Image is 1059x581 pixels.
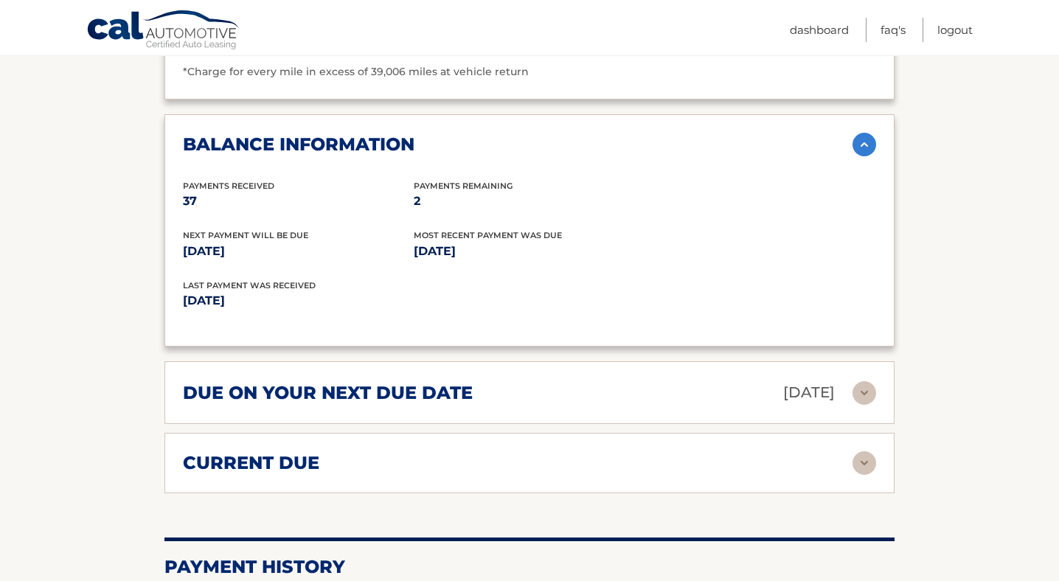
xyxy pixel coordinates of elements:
h2: balance information [183,133,414,156]
p: [DATE] [414,241,645,262]
p: 2 [414,191,645,212]
span: Next Payment will be due [183,230,308,240]
img: accordion-rest.svg [853,451,876,475]
p: [DATE] [183,290,529,311]
h2: current due [183,452,319,474]
a: FAQ's [881,18,906,42]
a: Logout [937,18,973,42]
h2: due on your next due date [183,382,473,404]
p: [DATE] [783,380,835,406]
img: accordion-active.svg [853,133,876,156]
p: [DATE] [183,241,414,262]
span: Payments Remaining [414,181,513,191]
a: Dashboard [790,18,849,42]
span: Most Recent Payment Was Due [414,230,562,240]
span: Last Payment was received [183,280,316,290]
h2: Payment History [164,556,895,578]
p: 37 [183,191,414,212]
img: accordion-rest.svg [853,381,876,405]
span: Payments Received [183,181,274,191]
span: *Charge for every mile in excess of 39,006 miles at vehicle return [183,65,529,78]
a: Cal Automotive [86,10,241,52]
